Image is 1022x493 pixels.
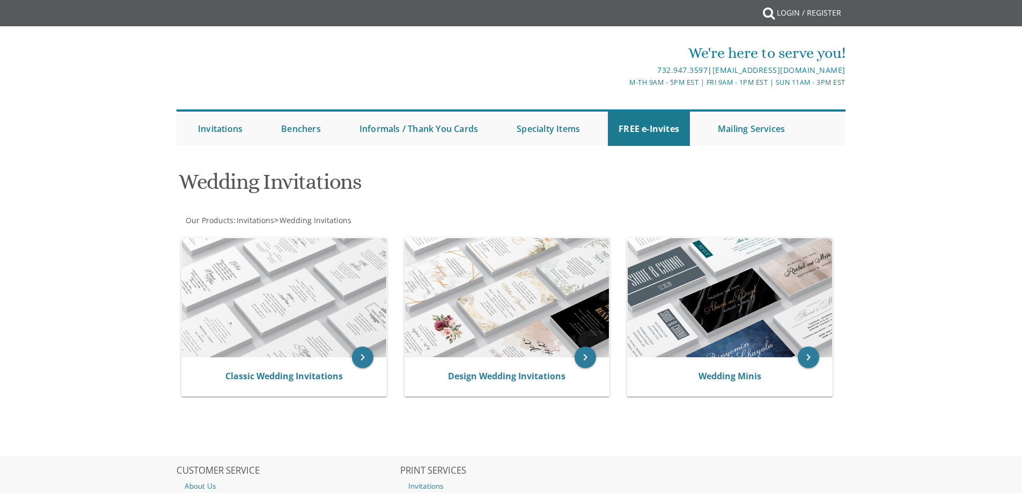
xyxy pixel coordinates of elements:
a: Wedding Invitations [278,215,351,225]
a: keyboard_arrow_right [352,347,373,368]
div: : [177,215,511,226]
a: FREE e-Invites [608,112,690,146]
a: keyboard_arrow_right [798,347,819,368]
img: Classic Wedding Invitations [182,238,386,357]
h2: PRINT SERVICES [400,466,622,476]
span: Wedding Invitations [280,215,351,225]
span: Invitations [237,215,274,225]
a: About Us [177,479,399,493]
div: We're here to serve you! [400,42,845,64]
a: Informals / Thank You Cards [349,112,489,146]
img: Design Wedding Invitations [405,238,609,357]
a: Specialty Items [506,112,591,146]
span: > [274,215,351,225]
a: keyboard_arrow_right [575,347,596,368]
a: Invitations [187,112,253,146]
div: M-Th 9am - 5pm EST | Fri 9am - 1pm EST | Sun 11am - 3pm EST [400,77,845,88]
a: Invitations [236,215,274,225]
a: Design Wedding Invitations [448,370,565,382]
div: | [400,64,845,77]
a: Wedding Minis [699,370,761,382]
a: 732.947.3597 [657,65,708,75]
a: Our Products [185,215,233,225]
a: Classic Wedding Invitations [225,370,343,382]
img: Wedding Minis [628,238,832,357]
a: Invitations [400,479,622,493]
a: Benchers [270,112,332,146]
a: Mailing Services [707,112,796,146]
h2: CUSTOMER SERVICE [177,466,399,476]
a: [EMAIL_ADDRESS][DOMAIN_NAME] [712,65,845,75]
h1: Wedding Invitations [179,170,616,202]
